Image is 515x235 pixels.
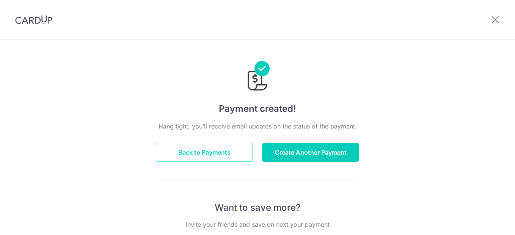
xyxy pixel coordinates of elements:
img: CardUp [15,15,52,24]
p: Invite your friends and save on next your payment [156,220,359,229]
button: Back to Payments [156,143,253,162]
button: Create Another Payment [262,143,359,162]
img: Payments [245,61,270,93]
p: Hang tight, you’ll receive email updates on the status of the payment. [156,122,359,131]
p: Want to save more? [156,202,359,214]
h4: Payment created! [156,102,359,116]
